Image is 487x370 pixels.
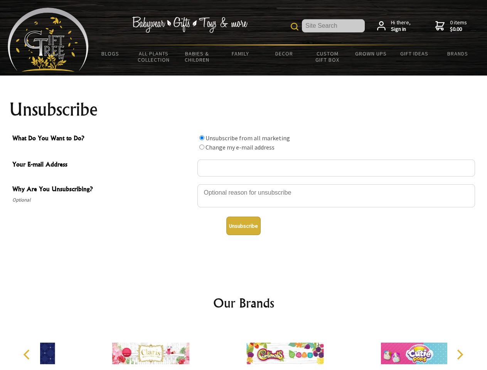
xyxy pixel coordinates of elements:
a: Family [219,45,263,62]
span: Your E-mail Address [12,160,194,171]
a: 0 items$0.00 [435,19,467,33]
span: What Do You Want to Do? [12,133,194,145]
a: Custom Gift Box [306,45,349,68]
span: Optional [12,195,194,205]
span: Hi there, [391,19,411,33]
a: Babies & Children [175,45,219,68]
img: Babywear - Gifts - Toys & more [132,17,248,33]
a: Hi there,Sign in [377,19,411,33]
strong: $0.00 [450,26,467,33]
input: What Do You Want to Do? [199,145,204,150]
a: BLOGS [89,45,132,62]
img: Babyware - Gifts - Toys and more... [8,8,89,72]
span: Why Are You Unsubscribing? [12,184,194,195]
label: Change my e-mail address [206,143,275,151]
a: Brands [436,45,480,62]
button: Next [451,346,468,363]
h2: Our Brands [15,294,472,312]
strong: Sign in [391,26,411,33]
span: 0 items [450,19,467,33]
a: All Plants Collection [132,45,176,68]
a: Grown Ups [349,45,393,62]
input: Site Search [302,19,365,32]
textarea: Why Are You Unsubscribing? [197,184,475,207]
img: product search [291,23,298,30]
button: Previous [19,346,36,363]
input: Your E-mail Address [197,160,475,177]
a: Decor [262,45,306,62]
input: What Do You Want to Do? [199,135,204,140]
label: Unsubscribe from all marketing [206,134,290,142]
h1: Unsubscribe [9,100,478,119]
a: Gift Ideas [393,45,436,62]
button: Unsubscribe [226,217,261,235]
